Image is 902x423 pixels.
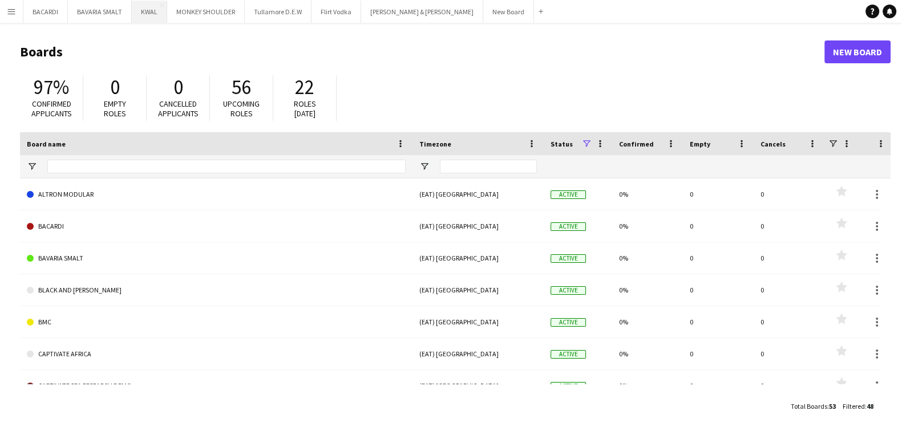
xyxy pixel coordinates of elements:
span: Active [551,318,586,327]
div: (EAT) [GEOGRAPHIC_DATA] [412,306,544,337]
div: 0 [754,242,824,274]
span: Active [551,350,586,359]
div: 0 [754,274,824,306]
span: Active [551,222,586,231]
div: 0 [754,338,824,369]
span: Confirmed [619,140,654,148]
span: Status [551,140,573,148]
button: New Board [483,1,534,23]
div: (EAT) [GEOGRAPHIC_DATA] [412,338,544,369]
div: (EAT) [GEOGRAPHIC_DATA] [412,242,544,274]
div: 0% [612,338,683,369]
div: 0 [683,338,754,369]
h1: Boards [20,43,824,60]
span: Board name [27,140,66,148]
div: 0 [754,178,824,210]
button: Flirt Vodka [312,1,361,23]
button: BACARDI [23,1,68,23]
div: 0% [612,306,683,337]
span: Timezone [419,140,451,148]
span: Roles [DATE] [294,99,316,119]
span: Empty roles [104,99,126,119]
div: 0 [754,210,824,242]
div: 0 [683,306,754,337]
div: 0 [683,242,754,274]
span: Upcoming roles [223,99,260,119]
div: (EAT) [GEOGRAPHIC_DATA] [412,274,544,306]
span: Cancelled applicants [158,99,199,119]
a: BACARDI [27,210,406,242]
div: 0 [754,306,824,337]
span: 97% [34,75,69,100]
span: Total Boards [791,402,827,410]
a: BAVARIA SMALT [27,242,406,274]
button: MONKEY SHOULDER [167,1,245,23]
a: BLACK AND [PERSON_NAME] [27,274,406,306]
input: Timezone Filter Input [440,160,537,173]
span: Cancels [761,140,786,148]
button: BAVARIA SMALT [68,1,132,23]
span: Active [551,382,586,391]
span: 53 [829,402,836,410]
div: 0% [612,274,683,306]
button: Open Filter Menu [27,161,37,172]
button: KWAL [132,1,167,23]
div: 0 [683,370,754,401]
div: (EAT) [GEOGRAPHIC_DATA] [412,370,544,401]
span: Active [551,254,586,263]
button: Tullamore D.E.W [245,1,312,23]
div: 0 [683,210,754,242]
span: Active [551,190,586,199]
span: 0 [173,75,183,100]
span: Confirmed applicants [31,99,72,119]
div: 0 [754,370,824,401]
div: 0% [612,210,683,242]
span: Filtered [843,402,865,410]
div: : [843,395,873,417]
a: BMC [27,306,406,338]
a: CAPTIVATE AFRICA [27,338,406,370]
input: Board name Filter Input [47,160,406,173]
div: 0 [683,274,754,306]
div: 0 [683,178,754,210]
button: Open Filter Menu [419,161,430,172]
div: 0% [612,370,683,401]
span: 48 [867,402,873,410]
div: (EAT) [GEOGRAPHIC_DATA] [412,210,544,242]
a: CAPTIVATE SFA RESEARCH DEMO [27,370,406,402]
div: : [791,395,836,417]
span: 22 [295,75,314,100]
div: (EAT) [GEOGRAPHIC_DATA] [412,178,544,210]
span: Active [551,286,586,295]
span: 56 [232,75,251,100]
div: 0% [612,178,683,210]
span: 0 [110,75,120,100]
a: ALTRON MODULAR [27,178,406,210]
a: New Board [824,40,891,63]
div: 0% [612,242,683,274]
span: Empty [690,140,710,148]
button: [PERSON_NAME] & [PERSON_NAME] [361,1,483,23]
